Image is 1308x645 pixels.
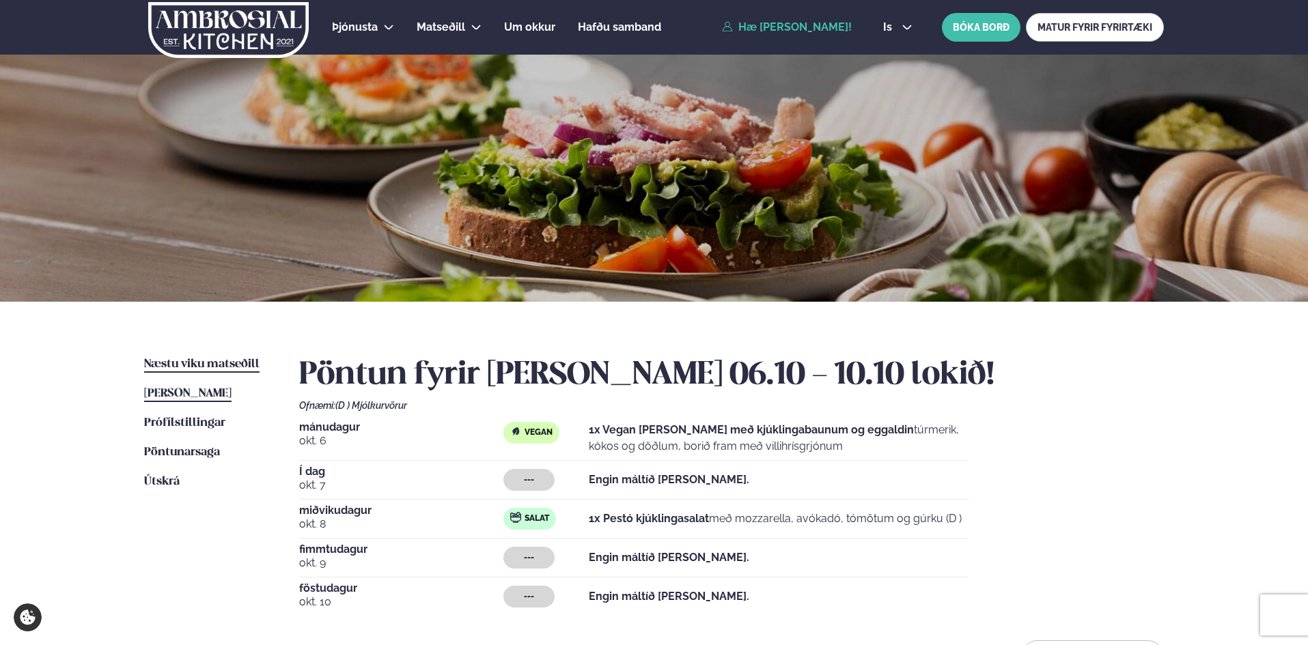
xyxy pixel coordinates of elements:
span: Vegan [525,427,553,438]
a: Matseðill [417,19,465,35]
span: Í dag [299,466,503,477]
h2: Pöntun fyrir [PERSON_NAME] 06.10 - 10.10 lokið! [299,356,1164,395]
strong: 1x Pestó kjúklingasalat [589,512,709,525]
span: föstudagur [299,583,503,594]
span: okt. 10 [299,594,503,610]
strong: Engin máltíð [PERSON_NAME]. [589,590,749,603]
span: Pöntunarsaga [144,446,220,458]
button: BÓKA BORÐ [942,13,1020,42]
span: is [883,22,896,33]
span: Hafðu samband [578,20,661,33]
span: okt. 9 [299,555,503,571]
span: --- [524,591,534,602]
img: logo [147,2,310,58]
a: Hæ [PERSON_NAME]! [722,21,852,33]
a: Um okkur [504,19,555,35]
span: --- [524,474,534,485]
span: Prófílstillingar [144,417,225,429]
a: [PERSON_NAME] [144,386,232,402]
a: Útskrá [144,474,180,490]
span: mánudagur [299,422,503,433]
span: miðvikudagur [299,505,503,516]
span: okt. 6 [299,433,503,449]
span: Útskrá [144,476,180,487]
img: salad.svg [510,512,521,523]
span: okt. 8 [299,516,503,532]
span: okt. 7 [299,477,503,493]
strong: 1x Vegan [PERSON_NAME] með kjúklingabaunum og eggaldin [589,423,914,436]
a: Prófílstillingar [144,415,225,431]
span: (D ) Mjólkurvörur [335,400,407,411]
button: is [872,22,923,33]
span: fimmtudagur [299,544,503,555]
a: Hafðu samband [578,19,661,35]
strong: Engin máltíð [PERSON_NAME]. [589,551,749,564]
span: Um okkur [504,20,555,33]
span: --- [524,552,534,563]
a: Næstu viku matseðill [144,356,260,373]
a: Cookie settings [14,603,42,631]
div: Ofnæmi: [299,400,1164,411]
p: túrmerik, kókos og döðlum, borið fram með villihrísgrjónum [589,422,969,455]
a: Þjónusta [332,19,378,35]
span: Salat [525,513,549,524]
strong: Engin máltíð [PERSON_NAME]. [589,473,749,486]
img: Vegan.svg [510,426,521,437]
span: Þjónusta [332,20,378,33]
a: MATUR FYRIR FYRIRTÆKI [1026,13,1164,42]
span: Næstu viku matseðill [144,358,260,370]
span: Matseðill [417,20,465,33]
span: [PERSON_NAME] [144,388,232,399]
p: með mozzarella, avókadó, tómötum og gúrku (D ) [589,511,962,527]
a: Pöntunarsaga [144,444,220,461]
